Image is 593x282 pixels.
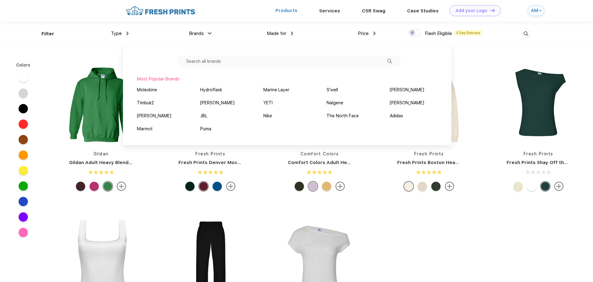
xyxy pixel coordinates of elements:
div: Orchid [308,182,318,191]
div: Heliconia [90,182,99,191]
div: Yellow [513,182,523,191]
div: Marmot [137,126,153,132]
div: Hemp [295,182,304,191]
img: dropdown.png [208,32,212,34]
span: Flash Eligible [425,31,452,36]
img: DT [490,9,495,12]
a: Comfort Colors Adult Heavyweight T-Shirt [288,160,389,165]
div: Forest Green [431,182,441,191]
div: [PERSON_NAME] [200,100,235,106]
div: JBL [200,113,207,119]
img: func=resize&h=266 [497,62,580,145]
div: YETI [263,100,273,106]
div: Puma [200,126,211,132]
div: Crimson Red [199,182,208,191]
a: Comfort Colors [301,151,339,156]
div: White [527,182,536,191]
a: Fresh Prints [524,151,553,156]
div: Forest Green [185,182,195,191]
div: Colors [11,62,35,68]
img: dropdown.png [126,32,129,35]
div: [PERSON_NAME] [137,113,171,119]
span: Made for [267,31,286,36]
img: more.svg [554,182,564,191]
span: Price [358,31,369,36]
img: fo%20logo%202.webp [124,5,197,16]
div: The North Face [327,113,359,119]
img: dropdown.png [291,32,293,35]
img: more.svg [117,182,126,191]
img: more.svg [226,182,235,191]
div: Green [541,182,550,191]
img: more.svg [336,182,345,191]
div: Moleskine [137,87,157,93]
span: Brands [189,31,204,36]
img: dropdown.png [373,32,376,35]
div: Filter [42,30,54,37]
div: Irish Green [103,182,112,191]
div: [PERSON_NAME] [390,100,424,106]
div: Hydroflask [200,87,222,93]
a: Products [275,8,297,13]
div: Add your Logo [455,8,487,13]
img: func=resize&h=266 [60,62,142,145]
img: desktop_search.svg [521,29,531,39]
a: Gildan [94,151,109,156]
a: Gildan Adult Heavy Blend 8 Oz. 50/50 Hooded Sweatshirt [69,160,204,165]
img: more.svg [445,182,454,191]
span: Type [111,31,122,36]
a: Fresh Prints Boston Heavyweight Hoodie [397,160,495,165]
div: S'well [327,87,338,93]
div: Adidas [390,113,403,119]
div: Royal Blue [213,182,222,191]
div: Mustard [322,182,331,191]
input: Search all brands [177,55,401,67]
a: Fresh Prints [195,151,225,156]
img: filter_dropdown_search.svg [387,59,392,63]
div: Timbuk2 [137,100,154,106]
a: Fresh Prints [414,151,444,156]
a: Fresh Prints Denver Mock Neck Heavyweight Sweatshirt [178,160,313,165]
div: Nalgene [327,100,343,106]
div: Ht Sp Drk Maroon [76,182,85,191]
div: AM [531,8,538,13]
img: arrow_down_blue.svg [539,9,542,12]
div: Sand [418,182,427,191]
div: Marine Layer [263,87,289,93]
div: Nike [263,113,272,119]
div: Most Popular Brands [137,76,437,82]
div: [PERSON_NAME] [390,87,424,93]
div: Buttermilk [404,182,413,191]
